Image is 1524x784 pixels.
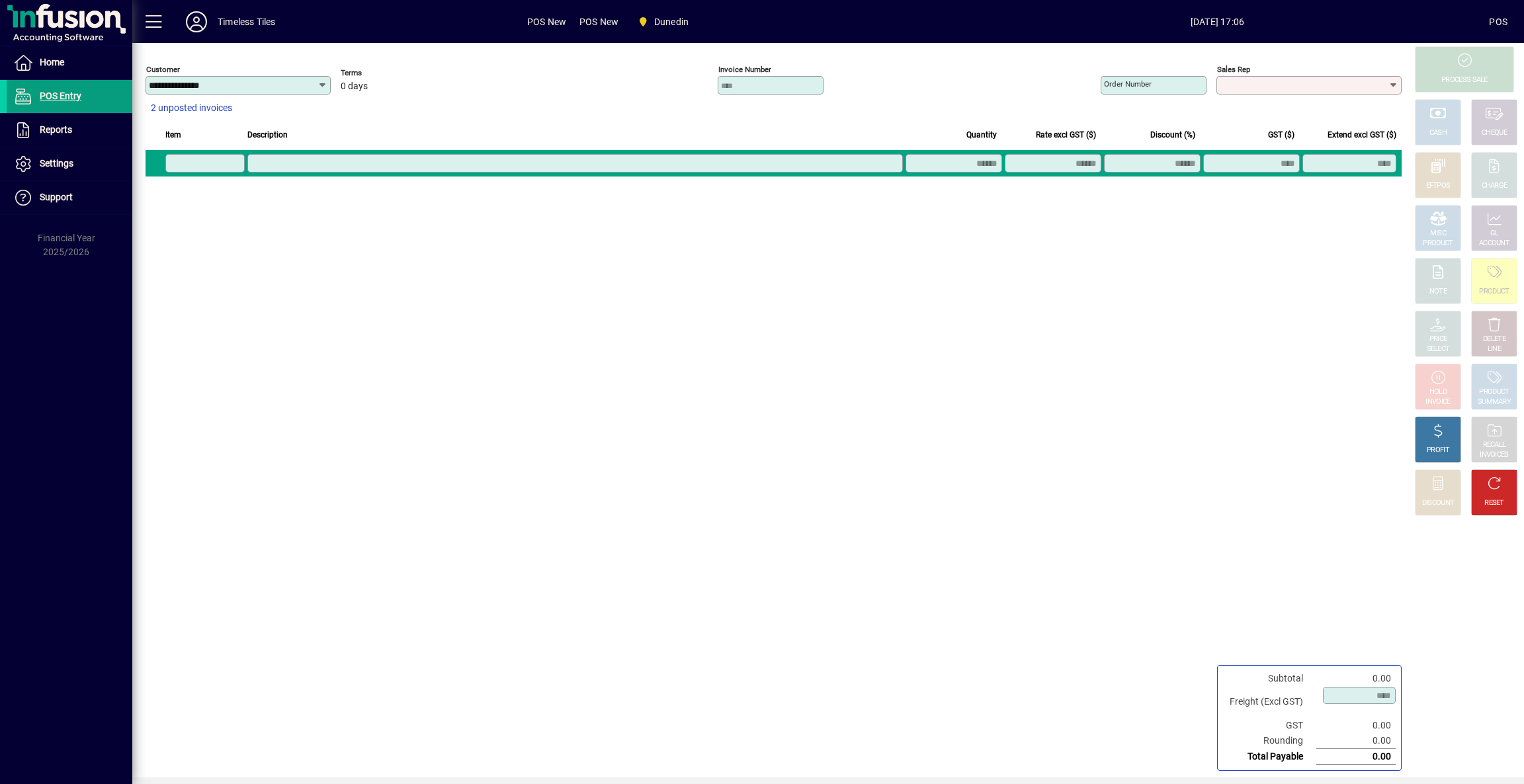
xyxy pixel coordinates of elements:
[40,91,81,101] span: POS Entry
[165,128,181,142] span: Item
[1223,671,1316,686] td: Subtotal
[1483,440,1506,450] div: RECALL
[1429,334,1447,344] div: PRICE
[1423,239,1453,249] div: PRODUCT
[1223,733,1316,749] td: Rounding
[151,101,232,115] span: 2 unposted invoices
[146,65,180,74] mat-label: Customer
[40,192,73,202] span: Support
[1217,65,1250,74] mat-label: Sales rep
[1441,75,1488,85] div: PROCESS SALE
[1429,128,1447,138] div: CASH
[1036,128,1096,142] span: Rate excl GST ($)
[146,97,237,120] button: 2 unposted invoices
[966,128,997,142] span: Quantity
[1316,671,1396,686] td: 0.00
[40,158,73,169] span: Settings
[1316,749,1396,765] td: 0.00
[1223,718,1316,733] td: GST
[7,46,132,79] a: Home
[40,124,72,135] span: Reports
[1482,128,1507,138] div: CHEQUE
[40,57,64,67] span: Home
[1104,79,1152,89] mat-label: Order number
[632,10,694,34] span: Dunedin
[7,181,132,214] a: Support
[1490,229,1499,239] div: GL
[1489,11,1507,32] div: POS
[341,69,420,77] span: Terms
[1483,334,1505,344] div: DELETE
[1427,344,1450,354] div: SELECT
[7,114,132,147] a: Reports
[1223,686,1316,718] td: Freight (Excl GST)
[247,128,288,142] span: Description
[1478,397,1511,407] div: SUMMARY
[7,147,132,180] a: Settings
[1479,387,1509,397] div: PRODUCT
[218,11,275,32] div: Timeless Tiles
[1426,181,1451,191] div: EFTPOS
[1427,446,1449,455] div: PROFIT
[1429,287,1447,297] div: NOTE
[654,11,689,32] span: Dunedin
[946,11,1490,32] span: [DATE] 17:06
[1479,239,1509,249] div: ACCOUNT
[1430,229,1446,239] div: MISC
[1480,450,1508,460] div: INVOICES
[1482,181,1507,191] div: CHARGE
[718,65,771,74] mat-label: Invoice number
[1223,749,1316,765] td: Total Payable
[341,81,368,92] span: 0 days
[1150,128,1195,142] span: Discount (%)
[1316,733,1396,749] td: 0.00
[1484,498,1504,508] div: RESET
[175,10,218,34] button: Profile
[1425,397,1450,407] div: INVOICE
[1479,287,1509,297] div: PRODUCT
[1422,498,1454,508] div: DISCOUNT
[579,11,618,32] span: POS New
[1328,128,1396,142] span: Extend excl GST ($)
[1429,387,1447,397] div: HOLD
[1488,344,1501,354] div: LINE
[1316,718,1396,733] td: 0.00
[527,11,566,32] span: POS New
[1268,128,1294,142] span: GST ($)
